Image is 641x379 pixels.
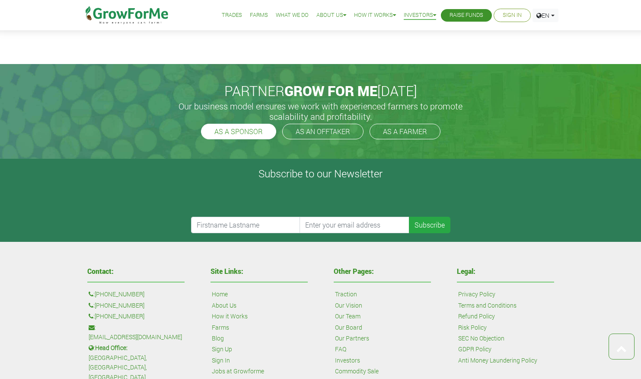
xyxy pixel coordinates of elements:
a: Investors [335,356,360,365]
p: : [89,301,183,310]
iframe: reCAPTCHA [191,183,322,217]
a: Terms and Conditions [458,301,517,310]
a: How it Works [212,312,248,321]
a: [EMAIL_ADDRESS][DOMAIN_NAME] [89,332,182,342]
a: Jobs at Growforme [212,366,264,376]
h5: Our business model ensures we work with experienced farmers to promote scalability and profitabil... [169,101,472,122]
span: GROW FOR ME [284,81,377,100]
input: Firstname Lastname [191,217,301,233]
a: Our Partners [335,334,369,343]
a: Farms [250,11,268,20]
a: Refund Policy [458,312,495,321]
a: Blog [212,334,224,343]
a: Traction [335,289,357,299]
p: : [89,289,183,299]
a: What We Do [276,11,309,20]
input: Enter your email address [300,217,409,233]
a: Our Board [335,323,362,332]
a: Trades [222,11,242,20]
a: EN [533,9,558,22]
a: Farms [212,323,229,332]
button: Subscribe [409,217,450,233]
a: AS A SPONSOR [201,124,276,139]
a: How it Works [354,11,396,20]
a: Sign Up [212,344,232,354]
a: About Us [316,11,346,20]
a: Sign In [503,11,522,20]
a: Privacy Policy [458,289,495,299]
h2: PARTNER [DATE] [84,83,557,99]
a: AS A FARMER [370,124,440,139]
a: Our Team [335,312,360,321]
a: FAQ [335,344,346,354]
h4: Other Pages: [334,268,431,275]
a: Commodity Sale [335,366,379,376]
a: Home [212,289,228,299]
h4: Legal: [457,268,554,275]
a: GDPR Policy [458,344,491,354]
p: : [89,312,183,321]
h4: Contact: [87,268,185,275]
a: Raise Funds [450,11,483,20]
a: [PHONE_NUMBER] [95,301,144,310]
a: [PHONE_NUMBER] [95,289,144,299]
a: Anti Money Laundering Policy [458,356,537,365]
a: Investors [404,11,436,20]
a: SEC No Objection [458,334,504,343]
a: AS AN OFFTAKER [282,124,364,139]
b: Head Office: [95,344,128,352]
a: Risk Policy [458,323,487,332]
h4: Site Links: [210,268,308,275]
a: About Us [212,301,236,310]
p: : [89,323,183,342]
a: [PHONE_NUMBER] [95,312,144,321]
a: Sign In [212,356,230,365]
a: Our Vision [335,301,362,310]
h4: Subscribe to our Newsletter [11,167,630,180]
